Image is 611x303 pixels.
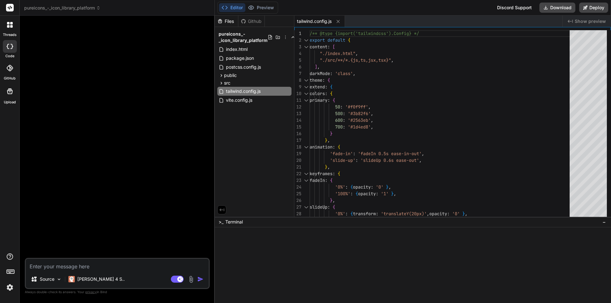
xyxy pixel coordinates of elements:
[294,117,301,124] div: 14
[348,117,371,123] span: '#2563eb'
[376,211,378,217] span: :
[327,77,330,83] span: {
[310,31,419,36] span: /** @type {import('tailwindcss').Config} */
[187,276,195,283] img: attachment
[350,184,353,190] span: {
[294,190,301,197] div: 25
[371,124,373,130] span: ,
[302,170,310,177] div: Click to collapse the range.
[294,170,301,177] div: 22
[376,184,383,190] span: '0'
[294,137,301,144] div: 17
[310,171,333,176] span: keyframes
[302,77,310,84] div: Click to collapse the range.
[333,197,335,203] span: ,
[355,157,358,163] span: :
[353,151,355,156] span: :
[294,177,301,184] div: 23
[294,70,301,77] div: 7
[219,3,245,12] button: Editor
[345,211,348,217] span: :
[310,177,325,183] span: fadeIn
[358,151,422,156] span: 'fadeIn 0.5s ease-in-out'
[335,117,343,123] span: 600
[493,3,536,13] div: Discord Support
[447,211,450,217] span: :
[294,90,301,97] div: 10
[361,157,419,163] span: 'slideUp 0.6s ease-out'
[85,290,97,294] span: privacy
[391,191,394,196] span: }
[5,53,14,59] label: code
[381,191,389,196] span: '1'
[340,104,343,110] span: :
[245,3,277,12] button: Preview
[327,97,330,103] span: :
[358,191,376,196] span: opacity
[327,204,330,210] span: :
[320,51,355,56] span: "./index.html"
[40,276,54,282] p: Source
[294,197,301,204] div: 26
[310,204,327,210] span: slideUp
[219,219,223,225] span: >_
[294,37,301,44] div: 2
[294,150,301,157] div: 19
[294,97,301,104] div: 11
[4,282,15,293] img: settings
[224,72,237,79] span: public
[355,191,358,196] span: {
[294,157,301,164] div: 20
[345,104,368,110] span: '#f0f9ff'
[353,71,355,76] span: ,
[368,104,371,110] span: ,
[294,50,301,57] div: 4
[335,71,353,76] span: 'class'
[465,211,467,217] span: ,
[294,210,301,217] div: 28
[338,144,340,150] span: {
[355,51,358,56] span: ,
[335,124,343,130] span: 700
[302,177,310,184] div: Click to collapse the range.
[348,124,371,130] span: '#1d4ed8'
[56,277,62,282] img: Pick Models
[310,77,322,83] span: theme
[294,124,301,130] div: 15
[391,57,394,63] span: ,
[330,131,333,136] span: }
[539,3,575,13] button: Download
[327,164,330,170] span: ,
[335,191,350,196] span: '100%'
[302,97,310,104] div: Click to collapse the range.
[327,44,330,50] span: :
[353,211,376,217] span: transform
[575,18,606,24] span: Show preview
[322,77,325,83] span: :
[376,191,378,196] span: :
[330,177,333,183] span: {
[602,219,606,225] span: −
[294,110,301,117] div: 13
[330,84,333,90] span: {
[325,177,327,183] span: :
[294,144,301,150] div: 18
[381,211,427,217] span: 'translateY(20px)'
[68,276,75,282] img: Claude 4 Sonnet
[294,77,301,84] div: 8
[297,18,332,24] span: tailwind.config.js
[579,3,608,13] button: Deploy
[317,64,320,70] span: ,
[386,184,389,190] span: }
[294,204,301,210] div: 27
[389,184,391,190] span: ,
[315,64,317,70] span: ]
[429,211,447,217] span: opacity
[333,144,335,150] span: :
[338,171,340,176] span: {
[302,44,310,50] div: Click to collapse the range.
[77,276,125,282] p: [PERSON_NAME] 4 S..
[302,144,310,150] div: Click to collapse the range.
[333,171,335,176] span: :
[348,37,350,43] span: {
